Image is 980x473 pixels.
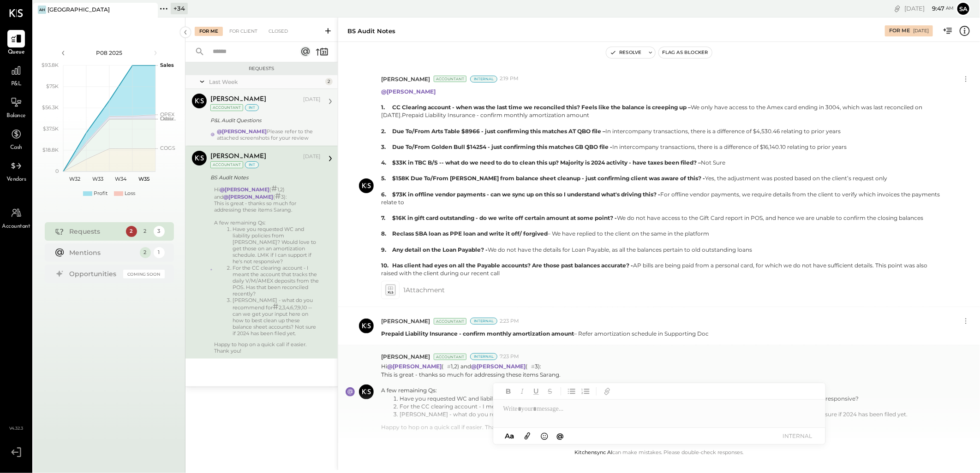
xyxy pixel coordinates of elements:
[530,385,542,397] button: Underline
[470,318,497,325] div: Internal
[556,432,564,440] span: @
[381,330,574,337] b: Prepaid Liability Insurance - confirm monthly amortization amount
[381,214,943,222] div: We do not have access to the Gift Card report in POS, and hence we are unable to confirm the clos...
[381,230,548,237] b: 8. Reclass SBA loan as PPE loan and write it off/ forgived
[210,152,266,161] div: [PERSON_NAME]
[245,161,259,168] div: int
[92,176,103,182] text: W33
[956,1,971,16] button: Sa
[381,191,660,198] b: 6. $73K in offline vendor payments - can we sync up on this so I understand what's driving this? -
[115,176,127,182] text: W34
[516,385,528,397] button: Italic
[69,176,80,182] text: W32
[11,80,22,89] span: P&L
[381,159,701,166] b: 4. $33K in TBC B/S -- what do we need to do to clean this up? Majority is 2024 activity - have ta...
[434,318,466,325] div: Accountant
[554,430,567,442] button: @
[210,95,266,104] div: [PERSON_NAME]
[381,103,943,119] div: We only have access to the Amex card ending in 3004, which was last reconciled on [DATE].Prepaid ...
[889,27,910,35] div: For Me
[214,185,321,354] div: Hi ( 1,2) and ( 3):
[10,144,22,152] span: Cash
[6,112,26,120] span: Balance
[160,115,176,122] text: Occu...
[502,431,517,441] button: Aa
[160,62,174,68] text: Sales
[400,395,908,402] li: Have you requested WC and liability policies from [PERSON_NAME]? Would love to get those on an am...
[271,183,277,194] span: #
[381,230,943,237] div: – We have replied to the client on the same in the platform
[233,297,321,337] li: [PERSON_NAME] - what do you recommend for 2,3,4,6,7,9,10 -- can we get your input here on how to ...
[381,143,612,150] b: 3. Due To/From Golden Bull $14254 - just confirming this matches GB QBO file -
[381,353,430,361] span: [PERSON_NAME]
[381,423,908,431] div: Happy to hop on a quick call if easier. Thank you!
[434,354,466,360] div: Accountant
[214,200,321,213] div: This is great - thanks so much for addressing these items Sarang.
[210,116,318,125] div: P&L Audit Questions
[381,75,430,83] span: [PERSON_NAME]
[220,186,269,193] strong: @[PERSON_NAME]
[303,153,321,160] div: [DATE]
[171,3,188,14] div: + 34
[381,246,943,254] div: We do not have the details for Loan Payable, as all the balances pertain to old outstanding loans
[38,6,46,14] div: AH
[400,402,908,410] li: For the CC clearing account - I meant the account that tracks the daily V/M/AMEX deposits from th...
[510,432,514,440] span: a
[381,371,908,378] div: This is great - thanks so much for addressing these items Sarang.
[0,94,32,120] a: Balance
[502,385,514,397] button: Bold
[303,96,321,103] div: [DATE]
[160,111,175,118] text: OPEX
[42,62,59,68] text: $93.8K
[42,147,59,153] text: $18.8K
[601,385,613,397] button: Add URL
[779,430,816,442] button: INTERNAL
[381,127,943,135] div: In intercompany transactions, there is a difference of $4,530.46 relating to prior years
[400,410,908,419] li: [PERSON_NAME] - what do you recommend for 2,3,4,6,7,9,10 -- can we get your input here on how to ...
[470,353,497,360] div: Internal
[214,219,321,226] div: A few remaining Qs:
[606,47,645,58] button: Resolve
[381,143,943,151] div: In intercompany transactions, there is a difference of $16,140.10 relating to prior years
[46,83,59,89] text: $75K
[381,190,943,206] div: For offline vendor payments, we require details from the client to verify which invoices the paym...
[325,78,333,85] div: 2
[381,330,709,337] p: – Refer amortization schedule in Supporting Doc
[264,27,293,36] div: Closed
[0,125,32,152] a: Cash
[381,246,488,253] b: 9. Any detail on the Loan Payable? -
[6,176,26,184] span: Vendors
[470,76,497,83] div: Internal
[500,318,519,325] span: 2:23 PM
[381,174,943,182] div: Yes, the adjustment was posted based on the client’s request only
[210,161,243,168] div: Accountant
[544,385,556,397] button: Strikethrough
[214,341,321,354] div: Happy to hop on a quick call if easier. Thank you!
[48,6,110,13] div: [GEOGRAPHIC_DATA]
[2,223,30,231] span: Accountant
[70,49,149,57] div: P08 2025
[138,176,149,182] text: W35
[381,175,705,182] b: 5. $158K Due To/From [PERSON_NAME] from balance sheet cleanup - just confirming client was aware ...
[233,265,321,297] li: For the CC clearing account - I meant the account that tracks the daily V/M/AMEX deposits from th...
[70,248,135,257] div: Mentions
[381,214,617,221] b: 7. $16K in gift card outstanding - do we write off certain amount at some point? -
[580,385,592,397] button: Ordered List
[471,363,526,370] strong: @[PERSON_NAME]
[381,317,430,325] span: [PERSON_NAME]
[140,226,151,237] div: 2
[190,65,333,72] div: Requests
[381,262,633,269] b: 10. Has client had eyes on all the Payable accounts? Are those past balances accurate? -
[154,226,165,237] div: 3
[381,159,943,166] div: Not Sure
[160,145,175,151] text: COGS
[893,4,902,13] div: copy link
[70,227,121,236] div: Requests
[195,27,223,36] div: For Me
[123,270,165,278] div: Coming Soon
[381,128,605,135] b: 2. Due To/From Arts Table $8966 - just confirming this matches AT QBO file –
[125,190,135,197] div: Loss
[531,363,535,370] span: #
[913,28,929,34] div: [DATE]
[500,353,519,361] span: 7:23 PM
